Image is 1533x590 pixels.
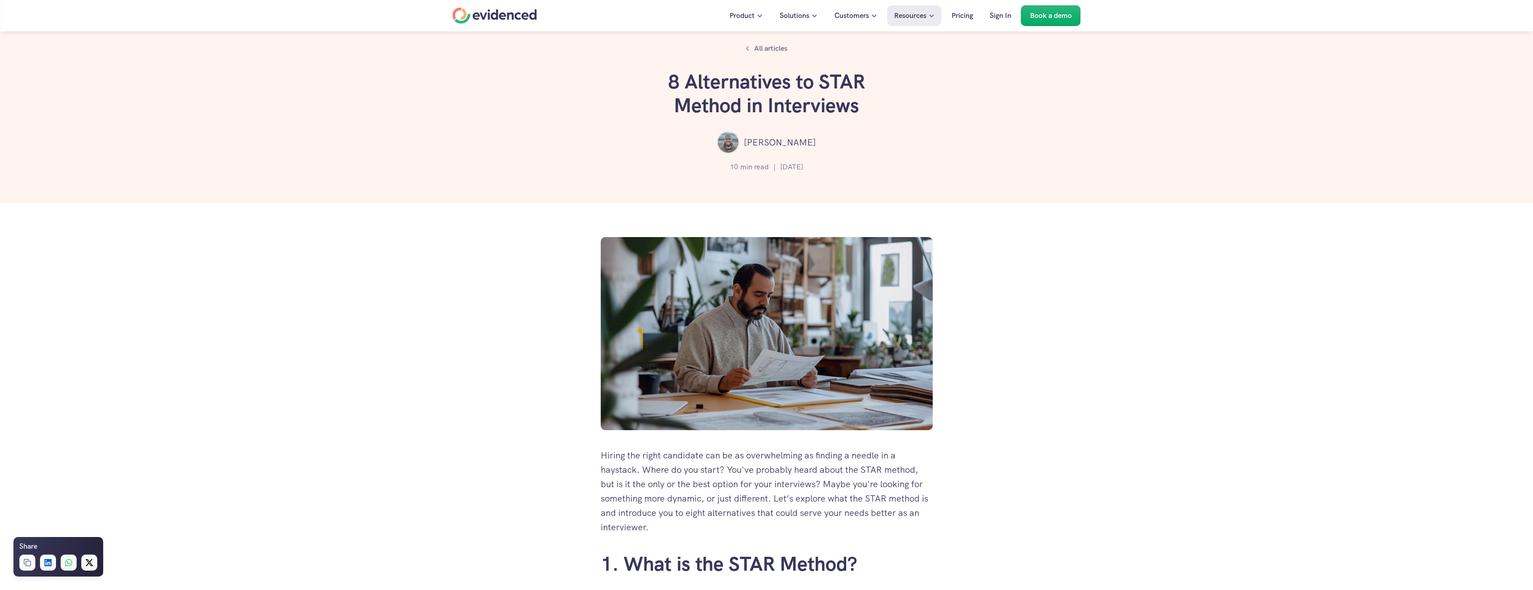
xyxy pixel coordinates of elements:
p: Customers [834,10,869,22]
p: Product [729,10,755,22]
img: Looking at assessment methods [601,237,933,430]
a: Sign In [983,5,1018,26]
p: min read [740,161,769,173]
p: | [773,161,776,173]
p: Pricing [952,10,973,22]
p: Solutions [780,10,809,22]
p: [DATE] [780,161,803,173]
p: Resources [894,10,926,22]
h1: 8 Alternatives to STAR Method in Interviews [632,70,901,118]
img: "" [717,131,739,154]
p: Sign In [990,10,1011,22]
a: Home [453,8,537,24]
h6: Share [19,541,37,552]
p: [PERSON_NAME] [744,135,816,150]
p: 10 [730,161,738,173]
p: Book a demo [1030,10,1072,22]
a: Pricing [945,5,980,26]
a: All articles [741,40,792,57]
p: All articles [754,43,787,54]
a: 1. What is the STAR Method? [601,551,857,577]
a: Book a demo [1021,5,1081,26]
p: Hiring the right candidate can be as overwhelming as finding a needle in a haystack. Where do you... [601,448,933,534]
